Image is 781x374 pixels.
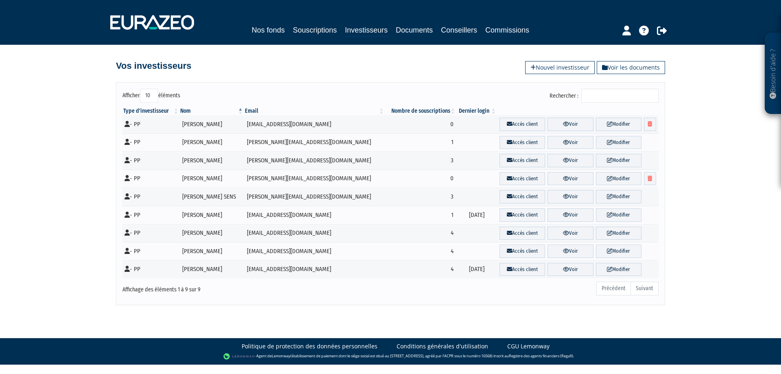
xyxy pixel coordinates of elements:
[548,118,593,131] a: Voir
[179,260,244,279] td: [PERSON_NAME]
[548,136,593,149] a: Voir
[179,115,244,133] td: [PERSON_NAME]
[548,263,593,276] a: Voir
[385,260,456,279] td: 4
[456,107,497,115] th: Dernier login : activer pour trier la colonne par ordre croissant
[500,227,545,240] a: Accès client
[456,260,497,279] td: [DATE]
[500,208,545,222] a: Accès client
[548,154,593,167] a: Voir
[596,172,641,186] a: Modifier
[596,208,641,222] a: Modifier
[179,206,244,224] td: [PERSON_NAME]
[507,342,550,350] a: CGU Lemonway
[8,352,773,361] div: - Agent de (établissement de paiement dont le siège social est situé au [STREET_ADDRESS], agréé p...
[179,242,244,260] td: [PERSON_NAME]
[597,61,665,74] a: Voir les documents
[485,24,529,36] a: Commissions
[385,133,456,152] td: 1
[644,118,656,131] a: Supprimer
[500,245,545,258] a: Accès client
[244,188,385,206] td: [PERSON_NAME][EMAIL_ADDRESS][DOMAIN_NAME]
[525,61,595,74] a: Nouvel investisseur
[272,354,290,359] a: Lemonway
[385,206,456,224] td: 1
[596,190,641,203] a: Modifier
[497,107,659,115] th: &nbsp;
[122,281,339,294] div: Affichage des éléments 1 à 9 sur 9
[385,115,456,133] td: 0
[116,61,191,71] h4: Vos investisseurs
[596,136,641,149] a: Modifier
[242,342,377,350] a: Politique de protection des données personnelles
[596,154,641,167] a: Modifier
[396,24,433,36] a: Documents
[244,242,385,260] td: [EMAIL_ADDRESS][DOMAIN_NAME]
[179,224,244,243] td: [PERSON_NAME]
[385,188,456,206] td: 3
[179,188,244,206] td: [PERSON_NAME] SENS
[122,107,179,115] th: Type d'investisseur : activer pour trier la colonne par ordre croissant
[385,170,456,188] td: 0
[548,190,593,203] a: Voir
[550,89,659,103] label: Rechercher :
[385,224,456,243] td: 4
[244,224,385,243] td: [EMAIL_ADDRESS][DOMAIN_NAME]
[122,115,179,133] td: - PP
[596,263,641,276] a: Modifier
[500,263,545,276] a: Accès client
[596,227,641,240] a: Modifier
[441,24,477,36] a: Conseillers
[244,151,385,170] td: [PERSON_NAME][EMAIL_ADDRESS][DOMAIN_NAME]
[122,242,179,260] td: - PP
[500,172,545,186] a: Accès client
[548,172,593,186] a: Voir
[581,89,659,103] input: Rechercher :
[644,172,656,186] a: Supprimer
[252,24,285,36] a: Nos fonds
[548,227,593,240] a: Voir
[244,107,385,115] th: Email : activer pour trier la colonne par ordre croissant
[500,190,545,203] a: Accès client
[500,118,545,131] a: Accès client
[385,242,456,260] td: 4
[244,115,385,133] td: [EMAIL_ADDRESS][DOMAIN_NAME]
[122,170,179,188] td: - PP
[122,224,179,243] td: - PP
[385,107,456,115] th: Nombre de souscriptions : activer pour trier la colonne par ordre croissant
[179,170,244,188] td: [PERSON_NAME]
[345,24,388,37] a: Investisseurs
[244,133,385,152] td: [PERSON_NAME][EMAIL_ADDRESS][DOMAIN_NAME]
[179,133,244,152] td: [PERSON_NAME]
[223,352,255,361] img: logo-lemonway.png
[140,89,158,103] select: Afficheréléments
[122,188,179,206] td: - PP
[122,260,179,279] td: - PP
[179,107,244,115] th: Nom : activer pour trier la colonne par ordre d&eacute;croissant
[385,151,456,170] td: 3
[509,354,573,359] a: Registre des agents financiers (Regafi)
[596,245,641,258] a: Modifier
[244,170,385,188] td: [PERSON_NAME][EMAIL_ADDRESS][DOMAIN_NAME]
[179,151,244,170] td: [PERSON_NAME]
[500,136,545,149] a: Accès client
[397,342,488,350] a: Conditions générales d'utilisation
[122,133,179,152] td: - PP
[110,15,194,30] img: 1732889491-logotype_eurazeo_blanc_rvb.png
[548,208,593,222] a: Voir
[768,37,778,110] p: Besoin d'aide ?
[548,245,593,258] a: Voir
[500,154,545,167] a: Accès client
[122,151,179,170] td: - PP
[596,118,641,131] a: Modifier
[456,206,497,224] td: [DATE]
[244,260,385,279] td: [EMAIL_ADDRESS][DOMAIN_NAME]
[244,206,385,224] td: [EMAIL_ADDRESS][DOMAIN_NAME]
[122,89,180,103] label: Afficher éléments
[122,206,179,224] td: - PP
[293,24,337,36] a: Souscriptions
